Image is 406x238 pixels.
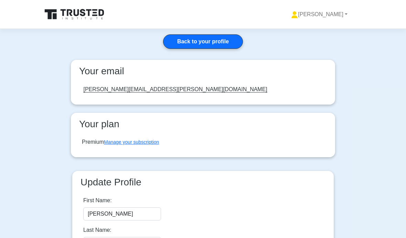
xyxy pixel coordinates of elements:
label: Last Name: [83,226,111,234]
label: First Name: [83,196,112,205]
a: Back to your profile [163,34,243,49]
h3: Your email [76,65,330,77]
a: [PERSON_NAME] [275,8,364,21]
a: Manage your subscription [104,139,159,145]
h3: Your plan [76,118,330,130]
h3: Update Profile [78,176,328,188]
div: Premium [82,138,159,146]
